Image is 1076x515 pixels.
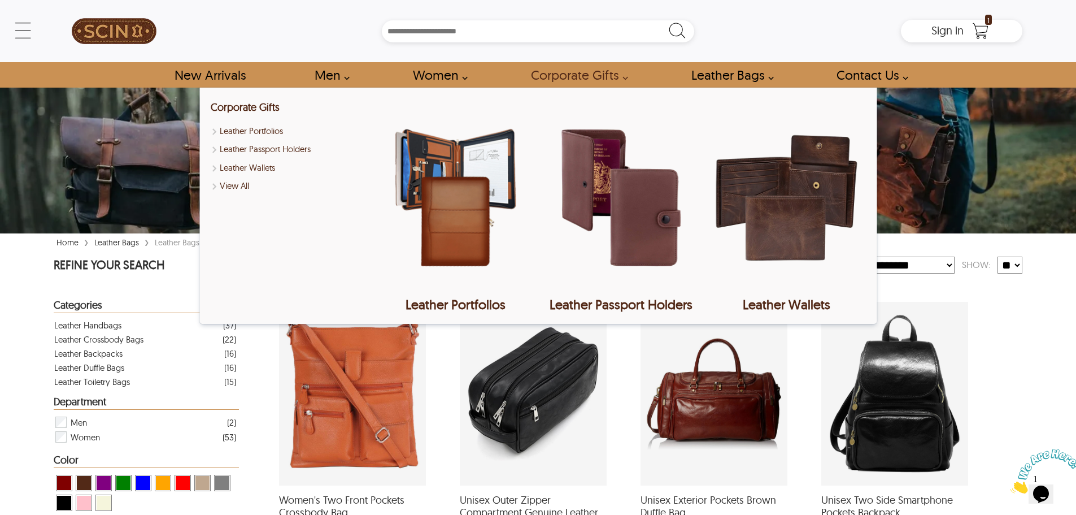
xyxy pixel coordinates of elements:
a: Shop Leather Corporate Gifts [211,101,280,114]
a: Filter Leather Crossbody Bags [54,332,236,347]
div: View Black Leather Bags [56,495,72,511]
a: Leather Portfolios [376,99,534,313]
div: Leather Passport Holders [542,297,700,313]
a: Shop Leather Corporate Gifts [211,180,369,193]
div: View Maroon Leather Bags [56,475,72,491]
div: ( 15 ) [224,375,236,389]
p: REFINE YOUR SEARCH [54,257,239,275]
span: › [145,232,149,252]
div: ( 16 ) [224,347,236,361]
img: SCIN [72,6,156,57]
div: ( 53 ) [223,430,236,444]
a: Shop Leather Passport Holders [211,143,369,156]
a: Filter Leather Duffle Bags [54,361,236,375]
div: Leather Portfolios [376,297,534,313]
div: View Orange Leather Bags [155,475,171,491]
div: Show: [955,255,997,275]
a: contact-us [824,62,914,88]
a: Shop Leather Bags [678,62,780,88]
div: Leather Backpacks [54,347,123,361]
img: Leather Passport Holders [542,99,700,297]
span: Women [71,430,100,444]
a: shop men's leather jackets [302,62,356,88]
div: Leather Toiletry Bags [54,375,130,389]
a: Shop Women Leather Jackets [400,62,474,88]
div: Leather Duffle Bags [54,361,124,375]
img: Chat attention grabber [5,5,75,49]
a: Leather Bags [92,237,142,248]
a: Filter Leather Backpacks [54,347,236,361]
div: ( 2 ) [227,416,236,430]
div: Leather Crossbody Bags [54,332,143,347]
div: ( 22 ) [223,332,236,347]
div: Leather Wallets [707,297,865,313]
span: Men [71,415,87,430]
div: View Gold Leather Bags [194,475,211,491]
div: Leather Bags [152,237,202,248]
div: ( 37 ) [223,318,236,332]
div: View Grey Leather Bags [214,475,230,491]
div: View Green Leather Bags [115,475,132,491]
div: Heading Filter Leather Bags by Categories [54,300,239,313]
span: Sign in [931,23,964,37]
span: 1 [985,15,992,25]
div: View Purple Leather Bags [95,475,112,491]
div: View Brown ( Brand Color ) Leather Bags [76,475,92,491]
a: Filter Leather Handbags [54,318,236,332]
span: 1 [5,5,9,14]
div: Filter Women Leather Bags [54,430,236,444]
div: View Blue Leather Bags [135,475,151,491]
a: Sign in [931,27,964,36]
div: View Beige Leather Bags [95,495,112,511]
iframe: chat widget [1006,444,1076,498]
a: SCIN [54,6,175,57]
a: Home [54,237,81,248]
img: Leather Portfolios [376,99,534,297]
div: Leather Handbags [54,318,121,332]
a: Shop Leather Portfolios [211,125,369,138]
div: Heading Filter Leather Bags by Color [54,455,239,468]
div: View Red Leather Bags [175,475,191,491]
span: › [84,232,89,252]
a: Shopping Cart [969,23,992,40]
div: Heading Filter Leather Bags by Department [54,396,239,410]
a: Shop New Arrivals [162,62,258,88]
div: ( 16 ) [224,361,236,375]
a: Shop Leather Wallets [211,162,369,175]
a: Leather Passport Holders [542,99,700,313]
a: Filter Leather Toiletry Bags [54,375,236,389]
a: Leather Wallets [707,99,865,313]
img: Leather Wallets [707,99,865,297]
div: View Pink Leather Bags [76,495,92,511]
a: Shop Leather Corporate Gifts [518,62,634,88]
div: Filter Men Leather Bags [54,415,236,430]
